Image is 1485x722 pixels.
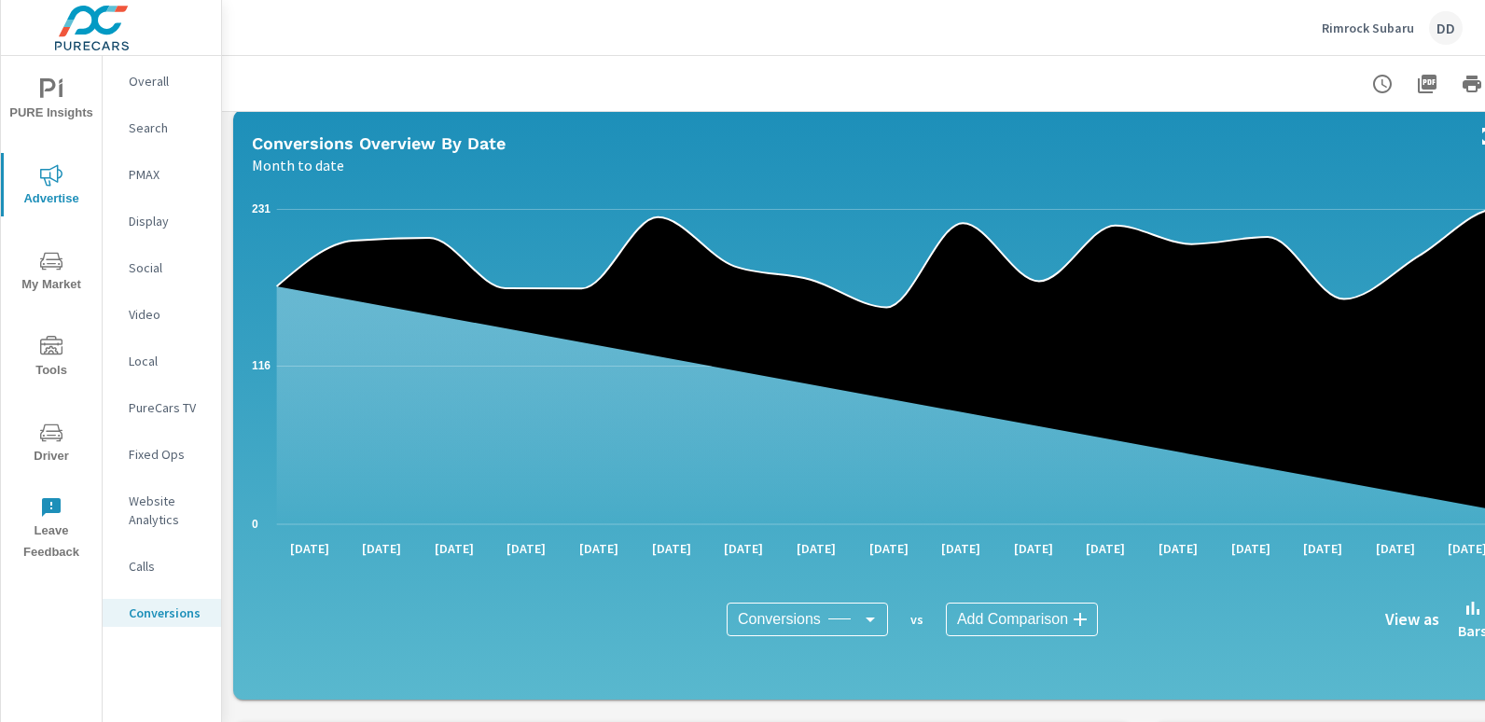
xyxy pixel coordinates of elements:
p: [DATE] [639,539,704,558]
p: [DATE] [1145,539,1211,558]
div: Local [103,347,221,375]
div: Add Comparison [946,603,1098,636]
p: Conversions [129,604,206,622]
p: [DATE] [784,539,849,558]
p: Display [129,212,206,230]
p: Month to date [252,154,344,176]
div: Website Analytics [103,487,221,534]
p: Social [129,258,206,277]
text: 116 [252,359,271,372]
p: [DATE] [349,539,414,558]
p: [DATE] [856,539,922,558]
div: nav menu [1,56,102,571]
h6: View as [1385,610,1439,629]
div: Fixed Ops [103,440,221,468]
div: Conversions [103,599,221,627]
p: [DATE] [1363,539,1428,558]
p: Website Analytics [129,492,206,529]
div: Calls [103,552,221,580]
p: [DATE] [1001,539,1066,558]
div: Search [103,114,221,142]
p: [DATE] [566,539,631,558]
p: vs [888,611,946,628]
span: Advertise [7,164,96,210]
p: [DATE] [493,539,559,558]
p: PMAX [129,165,206,184]
p: Overall [129,72,206,90]
div: Video [103,300,221,328]
p: [DATE] [928,539,993,558]
div: DD [1429,11,1463,45]
div: Display [103,207,221,235]
p: Rimrock Subaru [1322,20,1414,36]
p: [DATE] [1073,539,1138,558]
text: 0 [252,518,258,531]
p: [DATE] [277,539,342,558]
span: Leave Feedback [7,496,96,563]
div: Social [103,254,221,282]
p: Local [129,352,206,370]
p: [DATE] [711,539,776,558]
p: Fixed Ops [129,445,206,464]
button: "Export Report to PDF" [1409,65,1446,103]
span: PURE Insights [7,78,96,124]
p: [DATE] [1218,539,1284,558]
p: [DATE] [422,539,487,558]
p: Search [129,118,206,137]
p: [DATE] [1290,539,1355,558]
text: 231 [252,202,271,215]
span: Add Comparison [957,610,1068,629]
p: PureCars TV [129,398,206,417]
p: Video [129,305,206,324]
p: Calls [129,557,206,576]
span: Conversions [738,610,821,629]
div: Conversions [727,603,888,636]
span: Tools [7,336,96,382]
div: PureCars TV [103,394,221,422]
span: Driver [7,422,96,467]
h5: Conversions Overview By Date [252,133,506,153]
div: Overall [103,67,221,95]
span: My Market [7,250,96,296]
div: PMAX [103,160,221,188]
